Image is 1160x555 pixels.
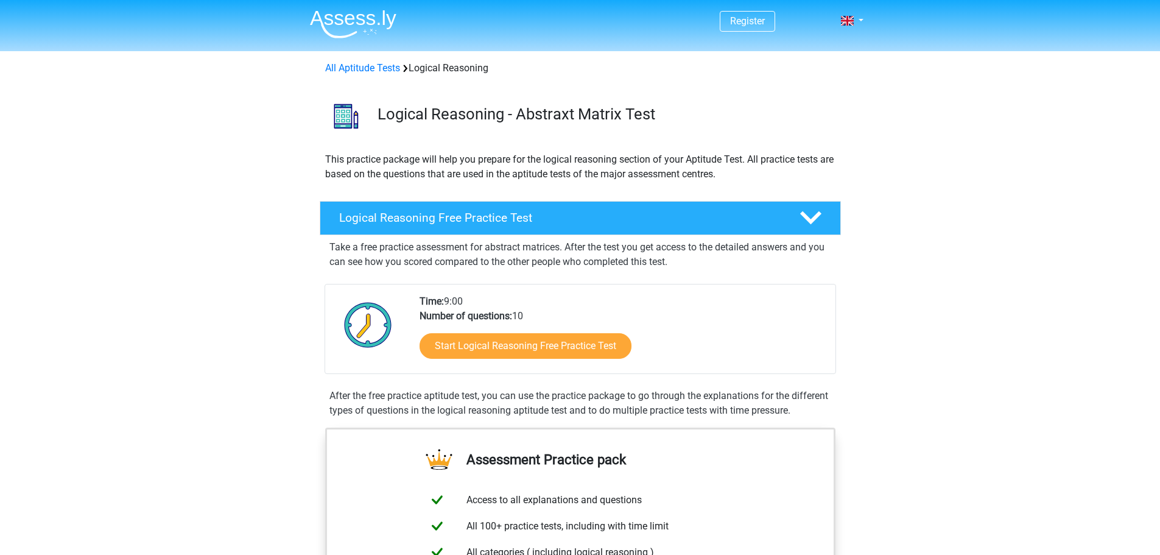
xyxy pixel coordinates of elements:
div: 9:00 10 [410,294,835,373]
img: logical reasoning [320,90,372,142]
b: Time: [420,295,444,307]
div: After the free practice aptitude test, you can use the practice package to go through the explana... [325,389,836,418]
h4: Logical Reasoning Free Practice Test [339,211,780,225]
a: Start Logical Reasoning Free Practice Test [420,333,631,359]
p: Take a free practice assessment for abstract matrices. After the test you get access to the detai... [329,240,831,269]
img: Assessly [310,10,396,38]
h3: Logical Reasoning - Abstraxt Matrix Test [378,105,831,124]
div: Logical Reasoning [320,61,840,76]
a: Logical Reasoning Free Practice Test [315,201,846,235]
img: Clock [337,294,399,355]
p: This practice package will help you prepare for the logical reasoning section of your Aptitude Te... [325,152,835,182]
a: All Aptitude Tests [325,62,400,74]
b: Number of questions: [420,310,512,322]
a: Register [730,15,765,27]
